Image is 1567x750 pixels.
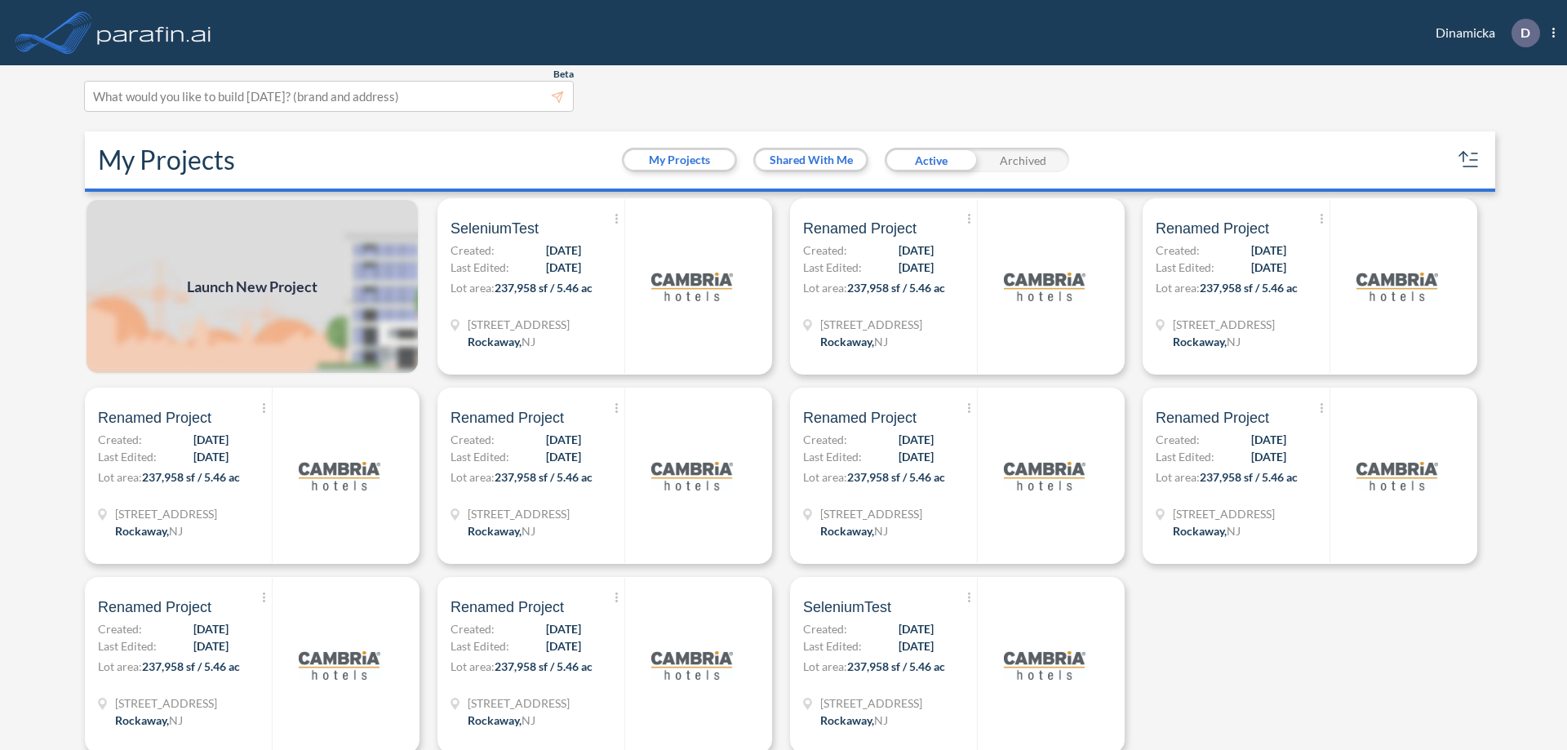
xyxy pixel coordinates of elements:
[115,522,183,539] div: Rockaway, NJ
[193,448,229,465] span: [DATE]
[1156,242,1200,259] span: Created:
[546,242,581,259] span: [DATE]
[98,659,142,673] span: Lot area:
[451,408,564,428] span: Renamed Project
[1156,281,1200,295] span: Lot area:
[1173,524,1227,538] span: Rockaway ,
[187,276,317,298] span: Launch New Project
[1456,147,1482,173] button: sort
[468,316,570,333] span: 321 Mt Hope Ave
[451,620,495,637] span: Created:
[85,198,419,375] img: add
[1004,435,1085,517] img: logo
[1156,470,1200,484] span: Lot area:
[1173,505,1275,522] span: 321 Mt Hope Ave
[1173,335,1227,348] span: Rockaway ,
[899,242,934,259] span: [DATE]
[1200,470,1298,484] span: 237,958 sf / 5.46 ac
[451,659,495,673] span: Lot area:
[468,524,522,538] span: Rockaway ,
[468,713,522,727] span: Rockaway ,
[522,713,535,727] span: NJ
[803,259,862,276] span: Last Edited:
[1173,316,1275,333] span: 321 Mt Hope Ave
[874,335,888,348] span: NJ
[546,620,581,637] span: [DATE]
[803,281,847,295] span: Lot area:
[115,712,183,729] div: Rockaway, NJ
[193,431,229,448] span: [DATE]
[803,431,847,448] span: Created:
[874,524,888,538] span: NJ
[451,281,495,295] span: Lot area:
[803,219,917,238] span: Renamed Project
[1156,259,1214,276] span: Last Edited:
[1200,281,1298,295] span: 237,958 sf / 5.46 ac
[624,150,735,170] button: My Projects
[451,597,564,617] span: Renamed Project
[820,335,874,348] span: Rockaway ,
[803,448,862,465] span: Last Edited:
[553,68,574,81] span: Beta
[847,281,945,295] span: 237,958 sf / 5.46 ac
[546,431,581,448] span: [DATE]
[1156,219,1269,238] span: Renamed Project
[98,448,157,465] span: Last Edited:
[885,148,977,172] div: Active
[451,431,495,448] span: Created:
[495,281,593,295] span: 237,958 sf / 5.46 ac
[803,470,847,484] span: Lot area:
[899,259,934,276] span: [DATE]
[451,448,509,465] span: Last Edited:
[651,435,733,517] img: logo
[98,620,142,637] span: Created:
[98,637,157,655] span: Last Edited:
[142,470,240,484] span: 237,958 sf / 5.46 ac
[1173,333,1241,350] div: Rockaway, NJ
[847,470,945,484] span: 237,958 sf / 5.46 ac
[546,448,581,465] span: [DATE]
[1356,435,1438,517] img: logo
[803,242,847,259] span: Created:
[142,659,240,673] span: 237,958 sf / 5.46 ac
[115,505,217,522] span: 321 Mt Hope Ave
[1156,448,1214,465] span: Last Edited:
[451,259,509,276] span: Last Edited:
[899,431,934,448] span: [DATE]
[1251,431,1286,448] span: [DATE]
[98,470,142,484] span: Lot area:
[85,198,419,375] a: Launch New Project
[1227,524,1241,538] span: NJ
[847,659,945,673] span: 237,958 sf / 5.46 ac
[193,637,229,655] span: [DATE]
[495,659,593,673] span: 237,958 sf / 5.46 ac
[803,637,862,655] span: Last Edited:
[1004,624,1085,706] img: logo
[820,316,922,333] span: 321 Mt Hope Ave
[522,335,535,348] span: NJ
[803,408,917,428] span: Renamed Project
[468,712,535,729] div: Rockaway, NJ
[98,597,211,617] span: Renamed Project
[299,624,380,706] img: logo
[803,597,891,617] span: SeleniumTest
[651,246,733,327] img: logo
[899,448,934,465] span: [DATE]
[803,620,847,637] span: Created:
[115,524,169,538] span: Rockaway ,
[98,144,235,175] h2: My Projects
[651,624,733,706] img: logo
[820,713,874,727] span: Rockaway ,
[1520,25,1530,40] p: D
[899,620,934,637] span: [DATE]
[820,522,888,539] div: Rockaway, NJ
[803,659,847,673] span: Lot area:
[1251,242,1286,259] span: [DATE]
[98,408,211,428] span: Renamed Project
[820,695,922,712] span: 321 Mt Hope Ave
[977,148,1069,172] div: Archived
[1251,259,1286,276] span: [DATE]
[1173,522,1241,539] div: Rockaway, NJ
[451,242,495,259] span: Created:
[451,470,495,484] span: Lot area:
